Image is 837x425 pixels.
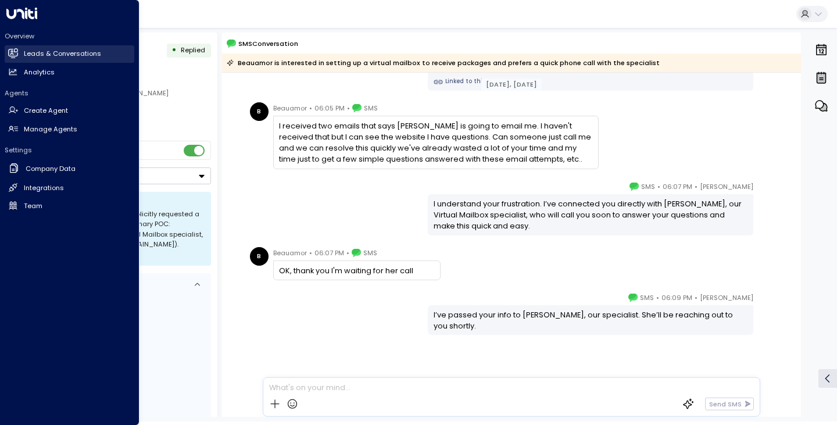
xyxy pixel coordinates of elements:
span: • [346,247,349,259]
span: SMS [641,181,655,192]
h2: Company Data [26,164,76,174]
span: SMS [364,102,378,114]
span: • [695,181,697,192]
div: I’ve passed your info to [PERSON_NAME], our specialist. She’ll be reaching out to you shortly. [434,309,748,331]
span: Replied [181,45,205,55]
span: SMS [363,247,377,259]
span: • [695,292,697,303]
a: Integrations [5,179,134,197]
a: Team [5,197,134,215]
h2: Overview [5,31,134,41]
a: Analytics [5,63,134,81]
div: • [171,42,177,59]
span: • [657,181,660,192]
span: SMS Conversation [238,38,298,49]
h2: Create Agent [24,106,68,116]
span: Beauamor [273,102,307,114]
h2: Integrations [24,183,64,193]
span: 06:09 PM [661,292,692,303]
div: [DATE], [DATE] [481,78,542,91]
div: B [250,247,269,266]
div: B [250,102,269,121]
div: I understand your frustration. I’ve connected you directly with [PERSON_NAME], our Virtual Mailbo... [434,198,748,232]
h2: Agents [5,88,134,98]
h2: Manage Agents [24,124,77,134]
h2: Team [24,201,42,211]
h2: Settings [5,145,134,155]
div: Beauamor is interested in setting up a virtual mailbox to receive packages and prefers a quick ph... [227,57,660,69]
span: • [656,292,659,303]
span: • [309,247,312,259]
img: 5_headshot.jpg [758,181,777,199]
div: I received two emails that says [PERSON_NAME] is going to email me. I haven't received that but I... [279,120,592,165]
span: 06:05 PM [314,102,345,114]
h2: Analytics [24,67,55,77]
span: [PERSON_NAME] [700,181,753,192]
span: 06:07 PM [314,247,344,259]
span: SMS [640,292,654,303]
span: [PERSON_NAME] [700,292,753,303]
span: • [347,102,350,114]
span: 06:07 PM [663,181,692,192]
div: OK, thank you I'm waiting for her call [279,265,434,276]
a: Leads & Conversations [5,45,134,63]
h2: Leads & Conversations [24,49,101,59]
a: Company Data [5,159,134,178]
a: Manage Agents [5,120,134,138]
span: Beauamor [273,247,307,259]
span: • [309,102,312,114]
a: Create Agent [5,102,134,120]
img: 5_headshot.jpg [758,292,777,310]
